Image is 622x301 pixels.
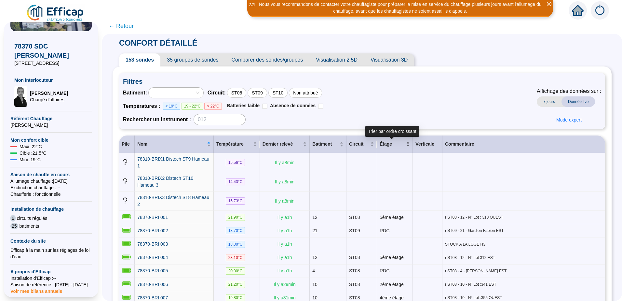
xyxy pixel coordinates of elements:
[137,268,168,273] span: 78370-BRI 005
[10,285,62,294] span: Voir mes bilans annuels
[547,2,551,6] span: close-circle
[226,159,245,166] span: 15.56 °C
[380,228,389,233] span: RDC
[226,178,245,185] span: 14.43 °C
[163,103,180,110] span: < 19°C
[445,242,602,247] span: STOCK A LA LOGE H3
[123,102,163,110] span: Températures :
[10,215,16,222] span: 6
[312,255,318,260] span: 12
[275,160,294,165] span: Il y a 8 min
[30,90,68,96] span: [PERSON_NAME]
[160,53,225,66] span: 35 groupes de sondes
[122,141,130,147] span: Pile
[10,184,92,191] span: Exctinction chauffage : --
[214,136,260,153] th: Température
[274,282,296,287] span: Il y a 29 min
[10,191,92,197] span: Chaufferie : fonctionnelle
[182,103,203,110] span: 19 - 22°C
[310,136,346,153] th: Batiment
[14,77,88,83] span: Mon interlocuteur
[10,281,92,288] span: Saison de référence : [DATE] - [DATE]
[268,88,288,98] div: ST10
[309,53,364,66] span: Visualisation 2.5D
[10,206,92,212] span: Installation de chauffage
[137,254,168,261] a: 78370-BRI 004
[122,197,128,204] span: question
[249,2,255,7] i: 2 / 3
[551,115,587,125] button: Mode expert
[26,4,85,22] img: efficap energie logo
[109,21,134,31] span: ← Retour
[364,53,414,66] span: Visualisation 3D
[380,141,405,148] span: Étage
[137,214,168,221] a: 78370-BRI 001
[20,150,47,156] span: Cible : 21.5 °C
[137,175,211,189] a: 78310-BRIX2 Distech ST10 Hameau 3
[10,137,92,143] span: Mon confort cible
[380,215,404,220] span: 5ème étage
[349,141,369,148] span: Circuit
[445,215,602,220] span: r:ST08 - 12 - N° Lot : 310 OUEST
[312,282,318,287] span: 10
[248,88,267,98] div: ST09
[561,96,595,107] span: Donnée live
[137,227,168,234] a: 78370-BRI 002
[346,136,377,153] th: Circuit
[20,143,42,150] span: Maxi : 22 °C
[377,136,413,153] th: Étage
[312,295,318,300] span: 10
[10,238,92,244] span: Contexte du site
[537,87,601,95] span: Affichage des données sur :
[312,215,318,220] span: 12
[10,122,92,128] span: [PERSON_NAME]
[274,295,296,300] span: Il y a 31 min
[17,215,47,222] span: circuits régulés
[137,176,193,188] span: 78310-BRIX2 Distech ST10 Hameau 3
[227,103,260,108] span: Batteries faible
[445,295,602,300] span: r:ST08 - 10 - N° Lot :355 OUEST
[20,156,41,163] span: Mini : 19 °C
[14,60,88,66] span: [STREET_ADDRESS]
[122,178,128,185] span: question
[30,96,68,103] span: Chargé d'affaires
[10,115,92,122] span: Référent Chauffage
[445,228,602,233] span: r:ST09 - 21 - Gardien Fabien EST
[312,268,315,273] span: 4
[226,281,245,288] span: 21.20 °C
[10,247,92,260] div: Efficap à la main sur les réglages de loi d'eau
[349,282,360,287] span: ST08
[277,268,292,273] span: Il y a 1 h
[10,268,92,275] span: A propos d'Efficap
[442,136,605,153] th: Commentaire
[349,268,360,273] span: ST08
[275,179,294,184] span: Il y a 8 min
[113,38,204,47] span: CONFORT DÉTAILLÉ
[445,268,602,274] span: r:ST08 - 4 - [PERSON_NAME] EST
[123,77,601,86] span: Filtres
[226,241,245,248] span: 18.00 °C
[289,88,322,98] div: Non attribué
[349,255,360,260] span: ST08
[277,255,292,260] span: Il y a 1 h
[137,141,206,148] span: Nom
[208,89,226,97] span: Circuit :
[119,53,160,66] span: 153 sondes
[137,282,168,287] span: 78370-BRI 006
[263,141,302,148] span: Dernier relevé
[277,241,292,247] span: Il y a 1 h
[226,214,245,221] span: 21.90 °C
[137,255,168,260] span: 78370-BRI 004
[137,215,168,220] span: 78370-BRI 001
[137,228,168,233] span: 78370-BRI 002
[227,88,246,98] div: ST08
[194,114,246,125] input: 012
[14,86,27,107] img: Chargé d'affaires
[10,275,92,281] span: Installation d'Efficap : --
[380,255,404,260] span: 5ème étage
[137,195,209,207] span: 78310-BRIX3 Distech ST8 Hameau 2
[122,159,128,165] span: question
[226,197,245,205] span: 15.73 °C
[216,141,252,148] span: Température
[248,1,552,15] div: Nous vous recommandons de contacter votre chauffagiste pour préparer la mise en service du chauff...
